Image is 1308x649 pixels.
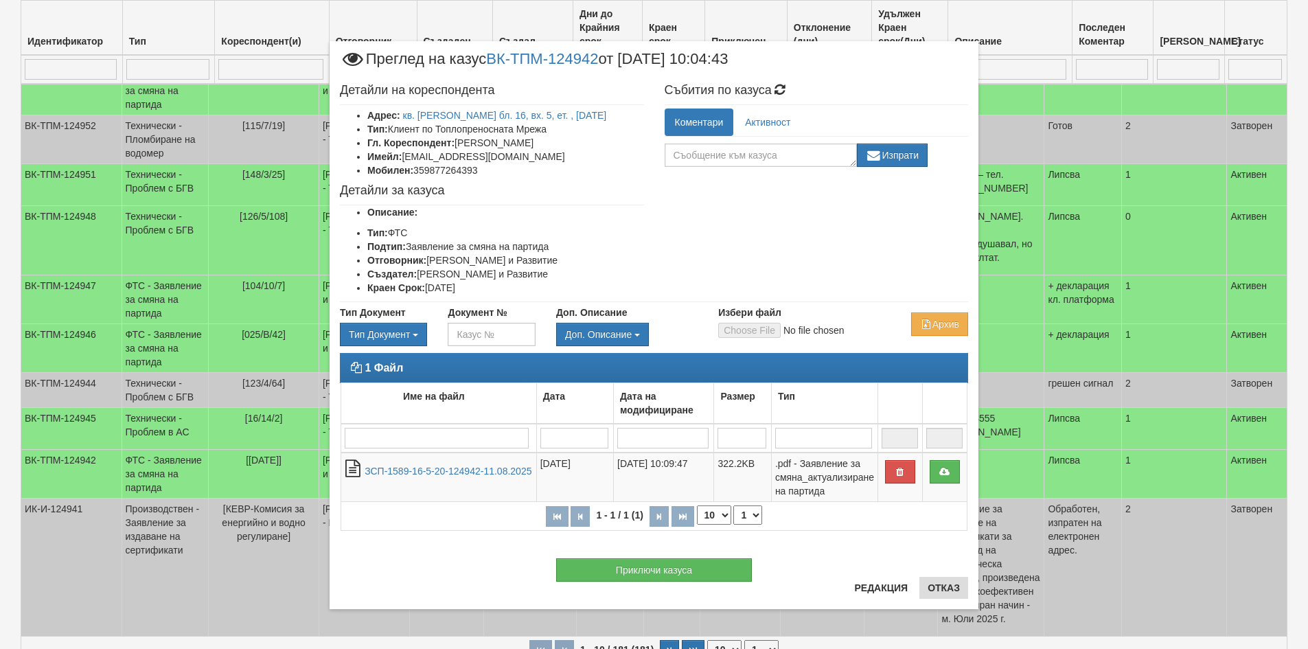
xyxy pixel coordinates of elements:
td: Тип: No sort applied, activate to apply an ascending sort [771,383,877,424]
span: 1 - 1 / 1 (1) [593,510,646,521]
span: Тип Документ [349,329,410,340]
label: Избери файл [718,306,781,319]
tr: ЗСП-1589-16-5-20-124942-11.08.2025.pdf - Заявление за смяна_актуализиране на партида [341,453,967,502]
td: .pdf - Заявление за смяна_актуализиране на партида [771,453,877,502]
li: [EMAIL_ADDRESS][DOMAIN_NAME] [367,150,644,163]
a: Активност [735,109,801,136]
b: Мобилен: [367,165,413,176]
button: Отказ [919,577,968,599]
button: Тип Документ [340,323,427,346]
b: Гл. Кореспондент: [367,137,455,148]
a: ЗСП-1589-16-5-20-124942-11.08.2025 [365,466,531,477]
b: Размер [720,391,755,402]
li: 359877264393 [367,163,644,177]
b: Краен Срок: [367,282,425,293]
button: Последна страница [672,506,694,527]
strong: 1 Файл [365,362,403,374]
b: Тип [778,391,795,402]
b: Имейл: [367,151,402,162]
a: ВК-ТПМ-124942 [486,50,598,67]
a: кв. [PERSON_NAME] бл. 16, вх. 5, ет. , [DATE] [403,110,607,121]
button: Доп. Описание [556,323,649,346]
label: Доп. Описание [556,306,627,319]
b: Отговорник: [367,255,426,266]
input: Казус № [448,323,535,346]
div: Двоен клик, за изчистване на избраната стойност. [556,323,698,346]
b: Име на файл [403,391,465,402]
button: Архив [911,312,968,336]
b: Подтип: [367,241,406,252]
td: [DATE] 10:09:47 [614,453,714,502]
td: : No sort applied, activate to apply an ascending sort [922,383,967,424]
b: Описание: [367,207,417,218]
button: Редакция [846,577,916,599]
li: [PERSON_NAME] [367,136,644,150]
li: Заявление за смяна на партида [367,240,644,253]
td: : No sort applied, activate to apply an ascending sort [877,383,922,424]
a: Коментари [665,109,734,136]
td: Размер: No sort applied, activate to apply an ascending sort [714,383,771,424]
b: Адрес: [367,110,400,121]
h4: Детайли за казуса [340,184,644,198]
li: [DATE] [367,281,644,295]
button: Следваща страница [650,506,669,527]
span: Доп. Описание [565,329,632,340]
li: [PERSON_NAME] и Развитие [367,253,644,267]
button: Приключи казуса [556,558,752,582]
div: Двоен клик, за изчистване на избраната стойност. [340,323,427,346]
h4: Събития по казуса [665,84,969,98]
td: [DATE] [536,453,613,502]
li: Клиент по Топлопреносната Мрежа [367,122,644,136]
button: Изпрати [857,144,928,167]
td: 322.2KB [714,453,771,502]
td: Дата на модифициране: No sort applied, activate to apply an ascending sort [614,383,714,424]
b: Създател: [367,269,417,280]
li: ФТС [367,226,644,240]
select: Брой редове на страница [697,505,731,525]
b: Дата на модифициране [620,391,693,415]
button: Първа страница [546,506,569,527]
select: Страница номер [733,505,762,525]
h4: Детайли на кореспондента [340,84,644,98]
b: Тип: [367,124,388,135]
label: Документ № [448,306,507,319]
td: Име на файл: No sort applied, activate to apply an ascending sort [341,383,537,424]
b: Дата [543,391,565,402]
label: Тип Документ [340,306,406,319]
li: [PERSON_NAME] и Развитие [367,267,644,281]
button: Предишна страница [571,506,590,527]
b: Тип: [367,227,388,238]
td: Дата: No sort applied, activate to apply an ascending sort [536,383,613,424]
span: Преглед на казус от [DATE] 10:04:43 [340,52,728,77]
